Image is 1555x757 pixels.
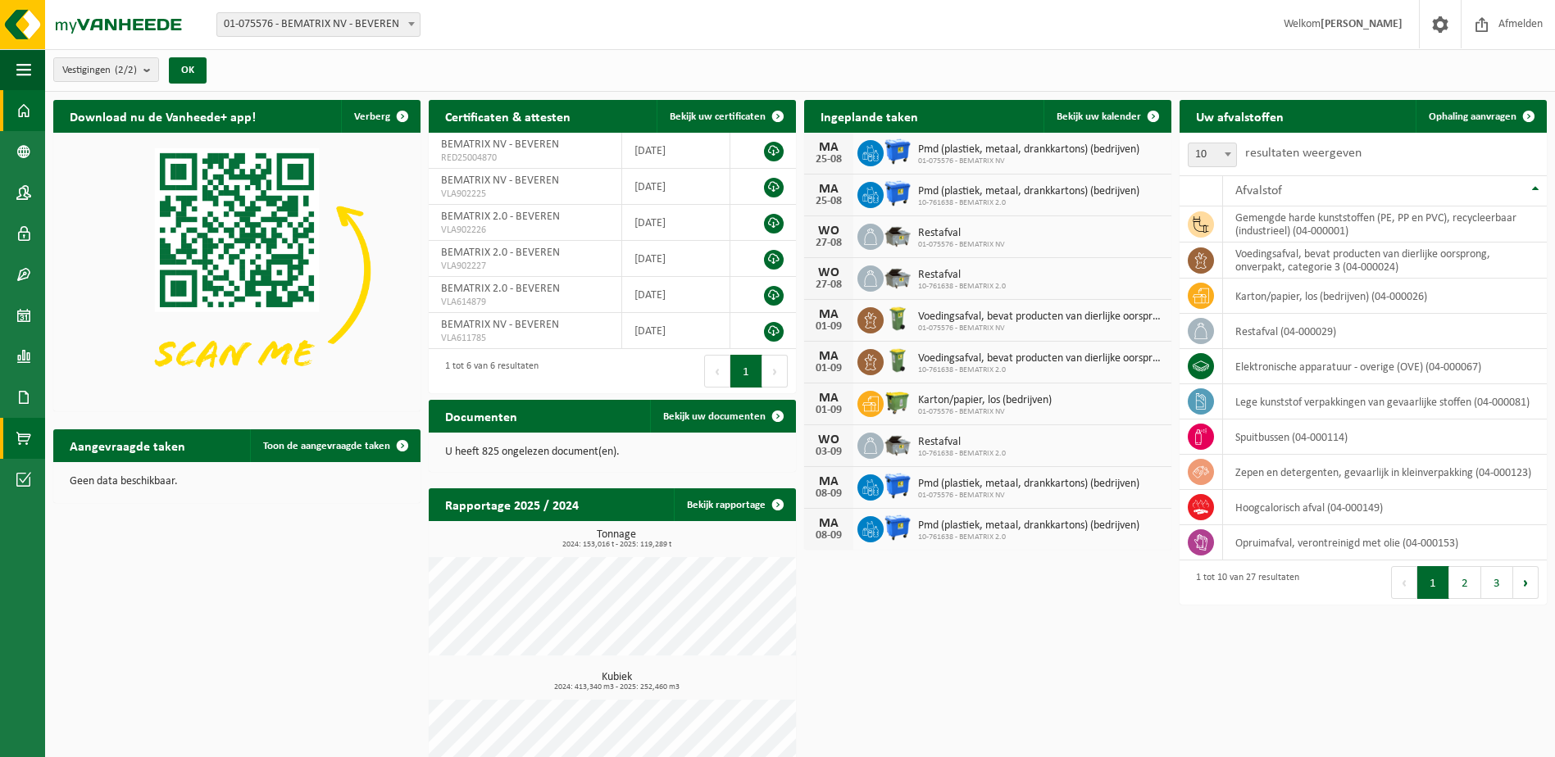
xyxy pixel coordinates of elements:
[812,363,845,374] div: 01-09
[674,488,794,521] a: Bekijk rapportage
[1223,525,1547,560] td: opruimafval, verontreinigd met olie (04-000153)
[918,282,1006,292] span: 10-761638 - BEMATRIX 2.0
[437,353,539,389] div: 1 tot 6 van 6 resultaten
[341,100,419,133] button: Verberg
[812,475,845,488] div: MA
[812,266,845,279] div: WO
[1513,566,1539,599] button: Next
[704,355,730,388] button: Previous
[884,514,912,542] img: WB-1100-HPE-BE-01
[441,224,609,237] span: VLA902226
[1223,349,1547,384] td: elektronische apparatuur - overige (OVE) (04-000067)
[918,143,1139,156] span: Pmd (plastiek, metaal, drankkartons) (bedrijven)
[441,152,609,165] span: RED25004870
[622,241,730,277] td: [DATE]
[657,100,794,133] a: Bekijk uw certificaten
[1321,18,1403,30] strong: [PERSON_NAME]
[217,13,420,36] span: 01-075576 - BEMATRIX NV - BEVEREN
[812,488,845,500] div: 08-09
[1223,314,1547,349] td: restafval (04-000029)
[1235,184,1282,197] span: Afvalstof
[441,332,609,345] span: VLA611785
[622,133,730,169] td: [DATE]
[1189,143,1236,166] span: 10
[812,392,845,405] div: MA
[53,57,159,82] button: Vestigingen(2/2)
[884,179,912,207] img: WB-1100-HPE-BE-01
[622,205,730,241] td: [DATE]
[918,478,1139,491] span: Pmd (plastiek, metaal, drankkartons) (bedrijven)
[1481,566,1513,599] button: 3
[622,313,730,349] td: [DATE]
[812,308,845,321] div: MA
[1223,490,1547,525] td: hoogcalorisch afval (04-000149)
[1223,455,1547,490] td: zepen en detergenten, gevaarlijk in kleinverpakking (04-000123)
[429,488,595,520] h2: Rapportage 2025 / 2024
[663,411,766,422] span: Bekijk uw documenten
[650,400,794,433] a: Bekijk uw documenten
[1057,111,1141,122] span: Bekijk uw kalender
[812,238,845,249] div: 27-08
[812,196,845,207] div: 25-08
[1223,384,1547,419] td: lege kunststof verpakkingen van gevaarlijke stoffen (04-000081)
[1223,243,1547,279] td: voedingsafval, bevat producten van dierlijke oorsprong, onverpakt, categorie 3 (04-000024)
[918,269,1006,282] span: Restafval
[812,279,845,291] div: 27-08
[918,185,1139,198] span: Pmd (plastiek, metaal, drankkartons) (bedrijven)
[918,394,1052,407] span: Karton/papier, los (bedrijven)
[441,211,560,223] span: BEMATRIX 2.0 - BEVEREN
[918,449,1006,459] span: 10-761638 - BEMATRIX 2.0
[216,12,421,37] span: 01-075576 - BEMATRIX NV - BEVEREN
[441,138,559,151] span: BEMATRIX NV - BEVEREN
[918,198,1139,208] span: 10-761638 - BEMATRIX 2.0
[918,352,1163,365] span: Voedingsafval, bevat producten van dierlijke oorsprong, onverpakt, categorie 3
[918,519,1139,533] span: Pmd (plastiek, metaal, drankkartons) (bedrijven)
[812,517,845,530] div: MA
[429,400,534,432] h2: Documenten
[804,100,934,132] h2: Ingeplande taken
[53,429,202,461] h2: Aangevraagde taken
[918,227,1005,240] span: Restafval
[437,683,796,691] span: 2024: 413,340 m3 - 2025: 252,460 m3
[441,175,559,187] span: BEMATRIX NV - BEVEREN
[918,407,1052,417] span: 01-075576 - BEMATRIX NV
[437,672,796,691] h3: Kubiek
[884,263,912,291] img: WB-5000-GAL-GY-01
[884,472,912,500] img: WB-1100-HPE-BE-01
[1180,100,1300,132] h2: Uw afvalstoffen
[762,355,788,388] button: Next
[812,433,845,446] div: WO
[918,436,1006,449] span: Restafval
[884,388,912,416] img: WB-1100-HPE-GN-50
[437,529,796,549] h3: Tonnage
[441,319,559,331] span: BEMATRIX NV - BEVEREN
[918,365,1163,375] span: 10-761638 - BEMATRIX 2.0
[62,58,137,83] span: Vestigingen
[1223,419,1547,455] td: spuitbussen (04-000114)
[1429,111,1516,122] span: Ophaling aanvragen
[812,154,845,165] div: 25-08
[622,169,730,205] td: [DATE]
[812,183,845,196] div: MA
[250,429,419,462] a: Toon de aangevraagde taken
[884,347,912,374] img: WB-0140-HPE-GN-50
[441,188,609,201] span: VLA902225
[441,260,609,273] span: VLA902227
[115,65,137,75] count: (2/2)
[441,283,560,295] span: BEMATRIX 2.0 - BEVEREN
[918,311,1163,324] span: Voedingsafval, bevat producten van dierlijke oorsprong, onverpakt, categorie 3
[53,133,421,408] img: Download de VHEPlus App
[918,533,1139,542] span: 10-761638 - BEMATRIX 2.0
[918,324,1163,333] span: 01-075576 - BEMATRIX NV
[730,355,762,388] button: 1
[670,111,766,122] span: Bekijk uw certificaten
[1391,566,1417,599] button: Previous
[441,247,560,259] span: BEMATRIX 2.0 - BEVEREN
[437,541,796,549] span: 2024: 153,016 t - 2025: 119,289 t
[263,441,390,451] span: Toon de aangevraagde taken
[812,321,845,333] div: 01-09
[53,100,272,132] h2: Download nu de Vanheede+ app!
[1188,143,1237,167] span: 10
[884,430,912,458] img: WB-5000-GAL-GY-01
[812,141,845,154] div: MA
